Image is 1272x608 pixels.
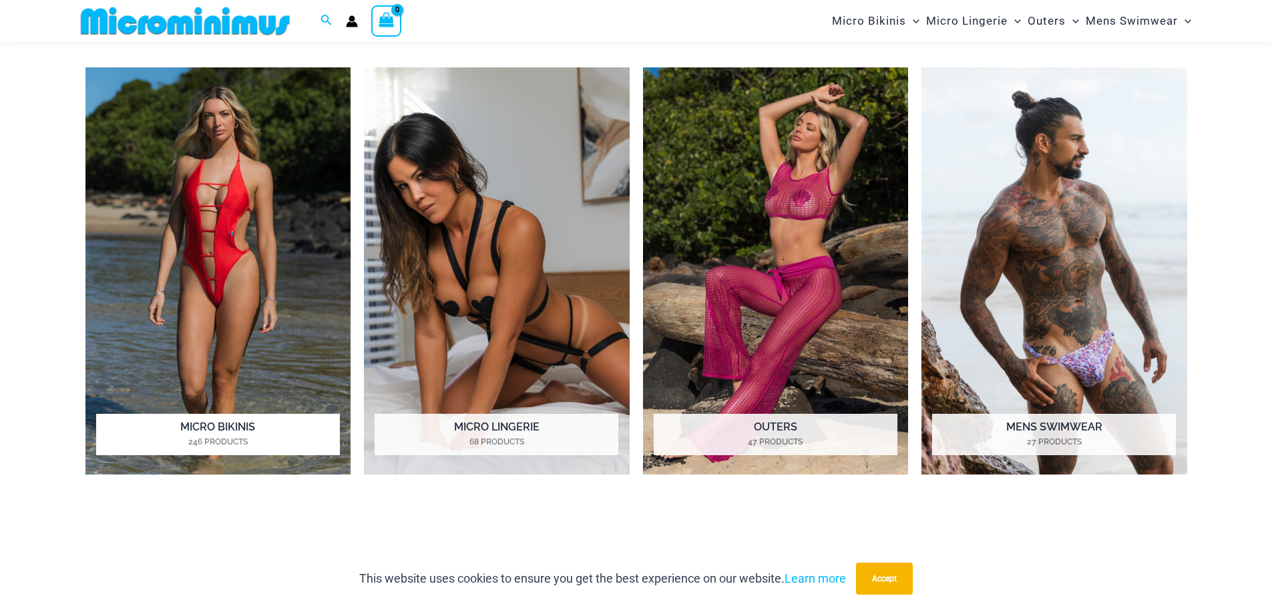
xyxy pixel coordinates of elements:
a: Micro LingerieMenu ToggleMenu Toggle [923,4,1024,38]
mark: 27 Products [932,436,1176,448]
nav: Site Navigation [827,2,1197,40]
h2: Outers [654,414,897,455]
span: Micro Bikinis [832,4,906,38]
a: Visit product category Micro Bikinis [85,67,351,475]
a: Visit product category Outers [643,67,909,475]
a: View Shopping Cart, empty [371,5,402,36]
img: Micro Lingerie [364,67,630,475]
a: Micro BikinisMenu ToggleMenu Toggle [829,4,923,38]
img: Outers [643,67,909,475]
a: Visit product category Mens Swimwear [921,67,1187,475]
h2: Micro Bikinis [96,414,340,455]
a: Search icon link [321,13,333,29]
button: Accept [856,563,913,595]
span: Mens Swimwear [1086,4,1178,38]
mark: 47 Products [654,436,897,448]
span: Menu Toggle [1066,4,1079,38]
img: MM SHOP LOGO FLAT [75,6,295,36]
span: Menu Toggle [906,4,919,38]
a: Mens SwimwearMenu ToggleMenu Toggle [1082,4,1195,38]
h2: Mens Swimwear [932,414,1176,455]
span: Outers [1028,4,1066,38]
a: Account icon link [346,15,358,27]
a: Learn more [785,571,846,585]
h2: Micro Lingerie [375,414,618,455]
img: Micro Bikinis [85,67,351,475]
a: Visit product category Micro Lingerie [364,67,630,475]
span: Menu Toggle [1008,4,1021,38]
a: OutersMenu ToggleMenu Toggle [1024,4,1082,38]
span: Micro Lingerie [926,4,1008,38]
mark: 246 Products [96,436,340,448]
img: Mens Swimwear [921,67,1187,475]
span: Menu Toggle [1178,4,1191,38]
mark: 68 Products [375,436,618,448]
p: This website uses cookies to ensure you get the best experience on our website. [359,569,846,589]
